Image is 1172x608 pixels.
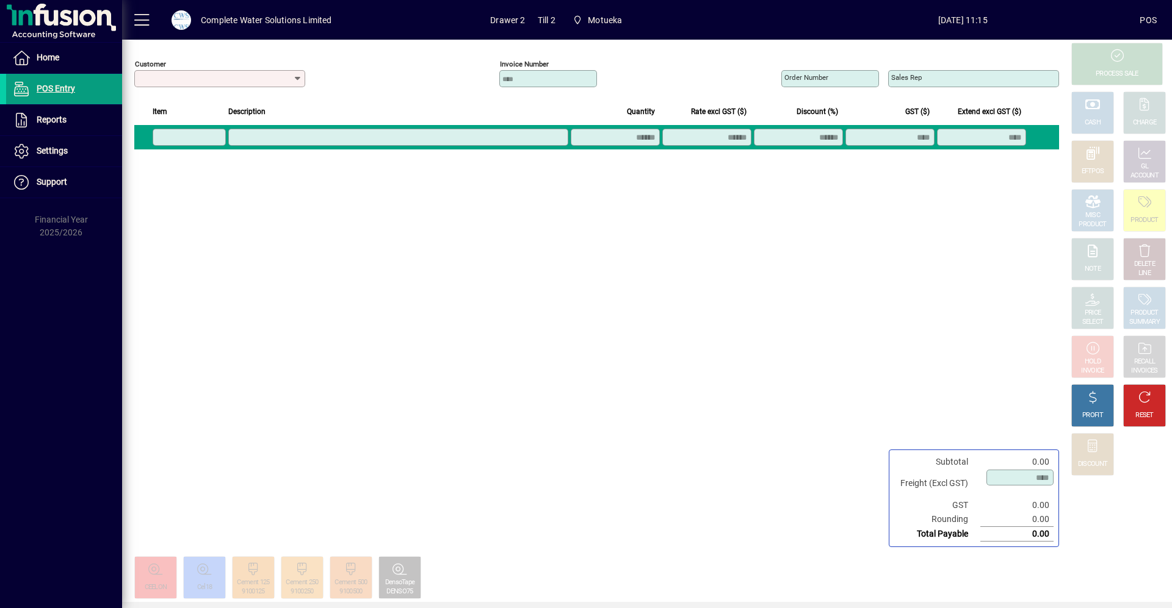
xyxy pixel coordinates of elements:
button: Profile [162,9,201,31]
td: Freight (Excl GST) [894,469,980,498]
div: DISCOUNT [1078,460,1107,469]
div: 9100125 [242,587,264,596]
span: Till 2 [538,10,555,30]
div: 9100250 [291,587,313,596]
span: Home [37,52,59,62]
td: 0.00 [980,527,1054,542]
div: RECALL [1134,357,1156,367]
div: MISC [1085,211,1100,220]
span: Discount (%) [797,105,838,118]
span: [DATE] 11:15 [786,10,1140,30]
td: GST [894,498,980,512]
span: Drawer 2 [490,10,525,30]
span: Reports [37,115,67,124]
div: DENSO75 [386,587,413,596]
div: SELECT [1082,318,1104,327]
div: Complete Water Solutions Limited [201,10,332,30]
span: Settings [37,146,68,156]
div: CEELON [145,583,167,592]
div: HOLD [1085,357,1101,367]
div: POS [1140,10,1157,30]
td: Subtotal [894,455,980,469]
div: PRODUCT [1079,220,1106,229]
span: Quantity [627,105,655,118]
div: Cement 500 [335,578,367,587]
td: 0.00 [980,498,1054,512]
div: DensoTape [385,578,415,587]
div: Cel18 [197,583,212,592]
div: NOTE [1085,265,1101,274]
div: Cement 250 [286,578,318,587]
div: CHARGE [1133,118,1157,127]
div: INVOICE [1081,367,1104,376]
span: POS Entry [37,84,75,93]
div: PROFIT [1082,411,1103,420]
span: Description [228,105,266,118]
mat-label: Invoice number [500,60,549,68]
span: Motueka [588,10,622,30]
td: Rounding [894,512,980,527]
td: 0.00 [980,455,1054,469]
div: GL [1141,162,1149,171]
a: Support [6,167,122,198]
span: Motueka [568,9,628,31]
span: GST ($) [905,105,930,118]
mat-label: Sales rep [891,73,922,82]
span: Extend excl GST ($) [958,105,1021,118]
div: SUMMARY [1129,318,1160,327]
div: INVOICES [1131,367,1157,376]
td: 0.00 [980,512,1054,527]
div: 9100500 [339,587,362,596]
span: Support [37,177,67,187]
div: EFTPOS [1082,167,1104,176]
div: RESET [1135,411,1154,420]
div: Cement 125 [237,578,269,587]
a: Settings [6,136,122,166]
td: Total Payable [894,527,980,542]
span: Rate excl GST ($) [691,105,747,118]
div: PRODUCT [1130,216,1158,225]
a: Reports [6,105,122,135]
div: LINE [1138,269,1151,278]
div: PROCESS SALE [1096,70,1138,79]
div: ACCOUNT [1130,171,1159,181]
mat-label: Order number [784,73,828,82]
a: Home [6,43,122,73]
div: DELETE [1134,260,1155,269]
div: PRICE [1085,309,1101,318]
div: PRODUCT [1130,309,1158,318]
div: CASH [1085,118,1101,127]
mat-label: Customer [135,60,166,68]
span: Item [153,105,167,118]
